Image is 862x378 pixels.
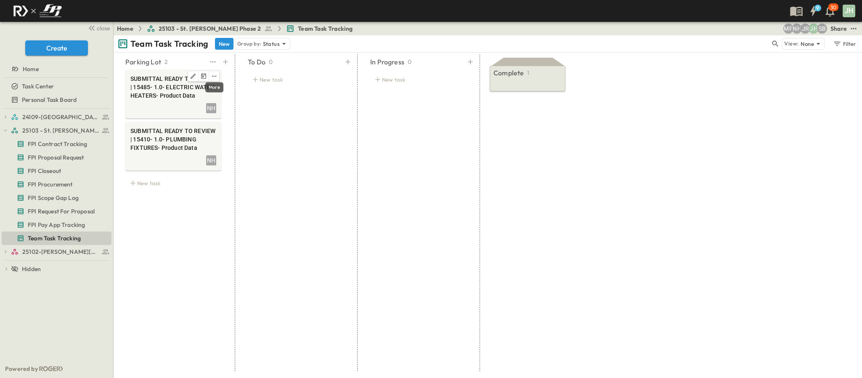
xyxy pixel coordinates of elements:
p: View: [784,39,799,48]
div: FPI Request For Proposaltest [2,205,111,218]
div: Share [830,24,847,33]
button: New [215,38,233,50]
div: New task [370,74,466,85]
span: SUBMITTAL READY TO REVIEW | 15410- 1.0- PLUMBING FIXTURES- Product Data [130,127,216,152]
div: Nila Hutcheson (nhutcheson@fpibuilders.com) [792,24,802,34]
p: None [801,40,814,48]
span: close [97,24,110,32]
div: FPI Scope Gap Logtest [2,191,111,205]
a: FPI Closeout [2,165,110,177]
button: test [849,24,859,34]
p: To Do [248,57,265,67]
button: Filter [830,38,859,50]
a: 25102-Christ The Redeemer Anglican Church [11,246,110,258]
div: FPI Procurementtest [2,178,111,191]
a: FPI Contract Tracking [2,138,110,150]
span: FPI Procurement [28,180,73,189]
span: FPI Closeout [28,167,61,175]
a: 25103 - St. [PERSON_NAME] Phase 2 [11,125,110,136]
button: 9 [805,3,822,19]
a: Home [117,24,133,33]
div: Sterling Barnett (sterling@fpibuilders.com) [817,24,827,34]
a: Home [2,63,110,75]
div: FPI Proposal Requesttest [2,151,111,164]
div: JH [843,5,855,17]
div: 25103 - St. [PERSON_NAME] Phase 2test [2,124,111,137]
a: FPI Pay App Tracking [2,219,110,231]
button: edit [209,71,219,81]
img: c8d7d1ed905e502e8f77bf7063faec64e13b34fdb1f2bdd94b0e311fc34f8000.png [10,2,65,20]
p: In Progress [370,57,404,67]
div: NH [206,155,216,165]
div: New task [248,74,344,85]
div: EditTracking Date MenueditSUBMITTAL READY TO REVIEW | 15485- 1.0- ELECTRIC WATER HEATERS- Product... [125,69,221,118]
div: Personal Task Boardtest [2,93,111,106]
button: Edit [188,71,199,81]
div: New task [125,177,221,189]
p: Complete [493,68,524,78]
span: FPI Proposal Request [28,153,84,162]
a: FPI Proposal Request [2,152,110,163]
p: Group by: [237,40,261,48]
p: 0 [408,58,411,66]
div: FPI Contract Trackingtest [2,137,111,151]
span: FPI Scope Gap Log [28,194,79,202]
p: Team Task Tracking [130,38,208,50]
div: FPI Pay App Trackingtest [2,218,111,232]
div: SUBMITTAL READY TO REVIEW | 15410- 1.0- PLUMBING FIXTURES- Product DataNH [125,122,221,170]
span: 25102-Christ The Redeemer Anglican Church [22,248,99,256]
a: Team Task Tracking [286,24,353,33]
a: FPI Scope Gap Log [2,192,110,204]
div: FPI Closeouttest [2,164,111,178]
button: close [85,22,111,34]
span: Team Task Tracking [28,234,81,242]
div: Jose Hurtado (jhurtado@fpibuilders.com) [809,24,819,34]
button: JH [842,4,856,18]
span: Team Task Tracking [298,24,353,33]
p: Status [263,40,280,48]
div: Team Task Trackingtest [2,232,111,245]
span: Hidden [22,265,41,273]
a: FPI Request For Proposal [2,205,110,217]
span: FPI Request For Proposal [28,207,95,216]
p: 2 [164,58,168,66]
div: 24109-St. Teresa of Calcutta Parish Halltest [2,110,111,124]
span: Home [23,65,39,73]
span: Personal Task Board [22,96,77,104]
a: Team Task Tracking [2,232,110,244]
p: Parking Lot [125,57,161,67]
div: Filter [833,39,857,48]
div: Monica Pruteanu (mpruteanu@fpibuilders.com) [783,24,793,34]
p: 0 [269,58,273,66]
button: Tracking Date Menu [199,71,209,81]
p: 30 [830,4,836,11]
p: 1 [527,69,529,77]
a: 25103 - St. [PERSON_NAME] Phase 2 [147,24,273,33]
span: SUBMITTAL READY TO REVIEW | 15485- 1.0- ELECTRIC WATER HEATERS- Product Data [130,75,216,100]
div: Jayden Ramirez (jramirez@fpibuilders.com) [800,24,810,34]
span: Task Center [22,82,54,91]
div: NH [206,103,216,113]
span: 25103 - St. [PERSON_NAME] Phase 2 [159,24,261,33]
a: 24109-St. Teresa of Calcutta Parish Hall [11,111,110,123]
h6: 9 [816,5,819,11]
span: FPI Pay App Tracking [28,221,85,229]
a: Task Center [2,80,110,92]
nav: breadcrumbs [117,24,358,33]
button: test [208,56,218,68]
button: Create [25,40,88,56]
span: FPI Contract Tracking [28,140,88,148]
a: Personal Task Board [2,94,110,106]
span: 25103 - St. [PERSON_NAME] Phase 2 [22,126,99,135]
span: 24109-St. Teresa of Calcutta Parish Hall [22,113,99,121]
a: FPI Procurement [2,178,110,190]
div: 25102-Christ The Redeemer Anglican Churchtest [2,245,111,258]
